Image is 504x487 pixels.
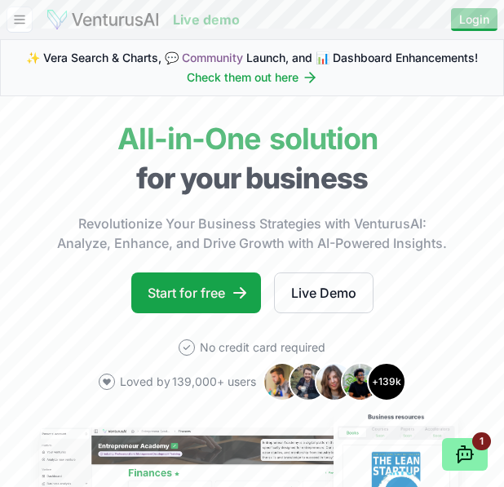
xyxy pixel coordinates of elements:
[131,272,261,313] a: Start for free
[315,362,354,401] img: Avatar 3
[472,432,491,450] div: 1
[26,50,478,66] span: ✨ Vera Search & Charts, 💬 Launch, and 📊 Dashboard Enhancements!
[289,362,328,401] img: Avatar 2
[263,362,302,401] img: Avatar 1
[274,272,374,313] a: Live Demo
[341,362,380,401] img: Avatar 4
[182,51,243,64] a: Community
[187,69,318,86] a: Check them out here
